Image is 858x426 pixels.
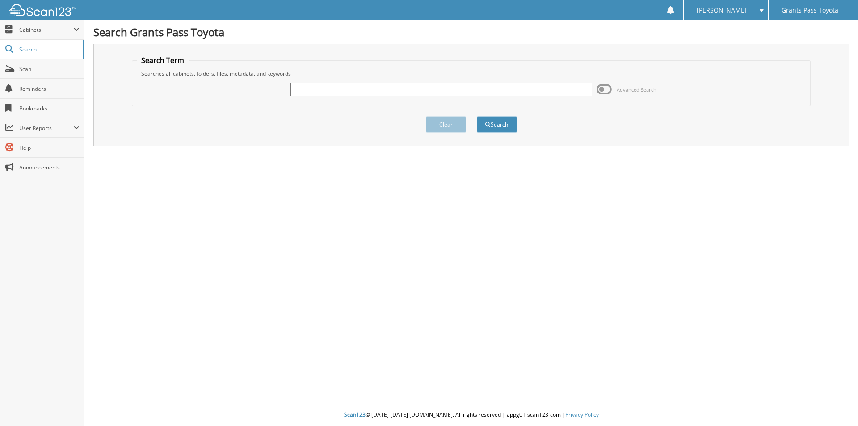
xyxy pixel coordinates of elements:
[426,116,466,133] button: Clear
[813,383,858,426] iframe: Chat Widget
[19,65,80,73] span: Scan
[19,46,78,53] span: Search
[93,25,849,39] h1: Search Grants Pass Toyota
[565,411,599,418] a: Privacy Policy
[9,4,76,16] img: scan123-logo-white.svg
[137,55,189,65] legend: Search Term
[19,85,80,93] span: Reminders
[697,8,747,13] span: [PERSON_NAME]
[477,116,517,133] button: Search
[782,8,838,13] span: Grants Pass Toyota
[84,404,858,426] div: © [DATE]-[DATE] [DOMAIN_NAME]. All rights reserved | appg01-scan123-com |
[137,70,806,77] div: Searches all cabinets, folders, files, metadata, and keywords
[19,164,80,171] span: Announcements
[19,124,73,132] span: User Reports
[344,411,366,418] span: Scan123
[19,26,73,34] span: Cabinets
[19,144,80,152] span: Help
[19,105,80,112] span: Bookmarks
[617,86,656,93] span: Advanced Search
